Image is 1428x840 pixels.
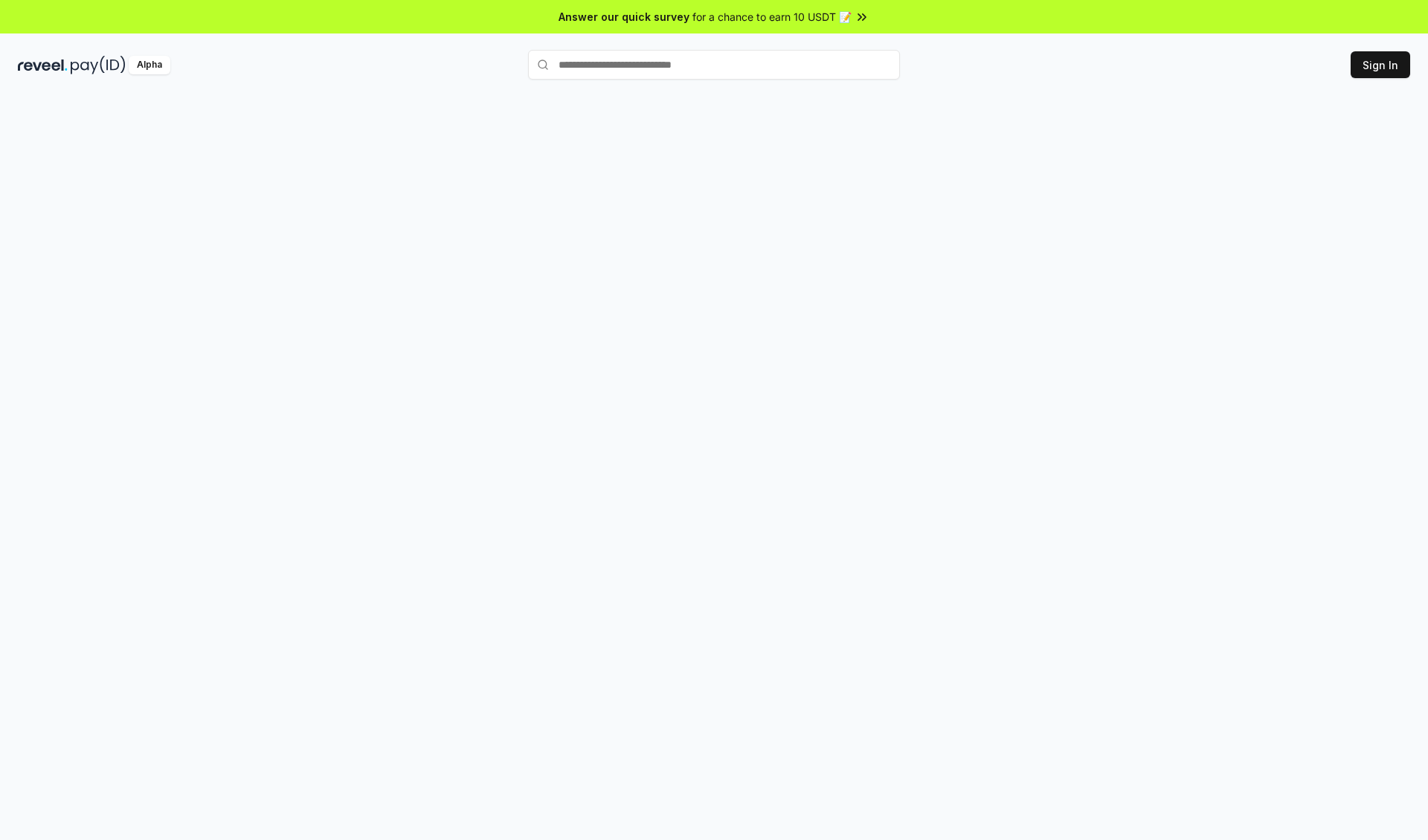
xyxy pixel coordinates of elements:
span: Answer our quick survey [559,9,689,25]
div: Alpha [129,56,170,74]
img: reveel_dark [18,56,68,74]
button: Sign In [1351,51,1410,78]
img: pay_id [71,56,126,74]
span: for a chance to earn 10 USDT 📝 [692,9,852,25]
